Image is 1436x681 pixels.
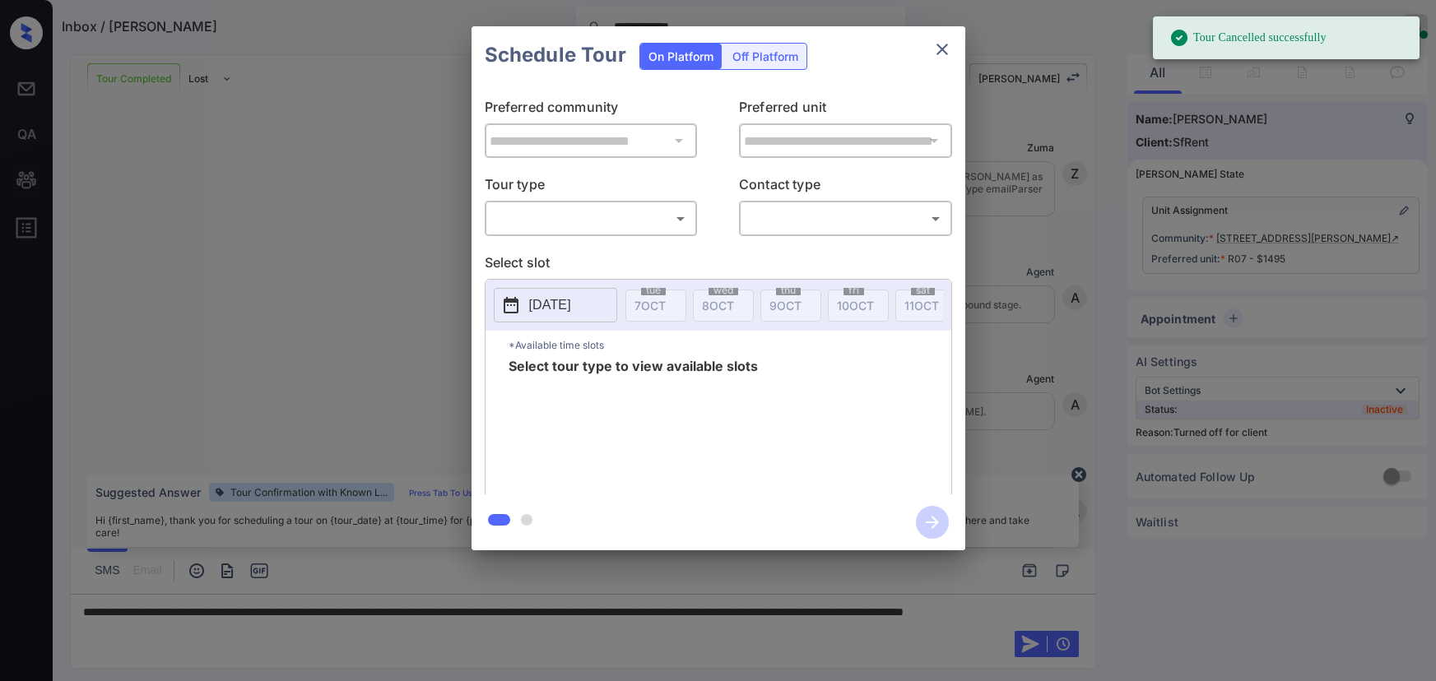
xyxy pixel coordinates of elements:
p: Preferred community [485,97,698,123]
span: Select tour type to view available slots [509,359,758,491]
p: *Available time slots [509,331,951,359]
div: Tour Cancelled successfully [1169,21,1327,54]
p: Select slot [485,252,952,279]
div: On Platform [640,44,722,69]
button: close [926,33,959,66]
h2: Schedule Tour [472,26,639,84]
div: Off Platform [724,44,806,69]
p: Contact type [739,174,952,201]
button: [DATE] [494,288,617,322]
p: Preferred unit [739,97,952,123]
p: [DATE] [529,295,571,315]
p: Tour type [485,174,698,201]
